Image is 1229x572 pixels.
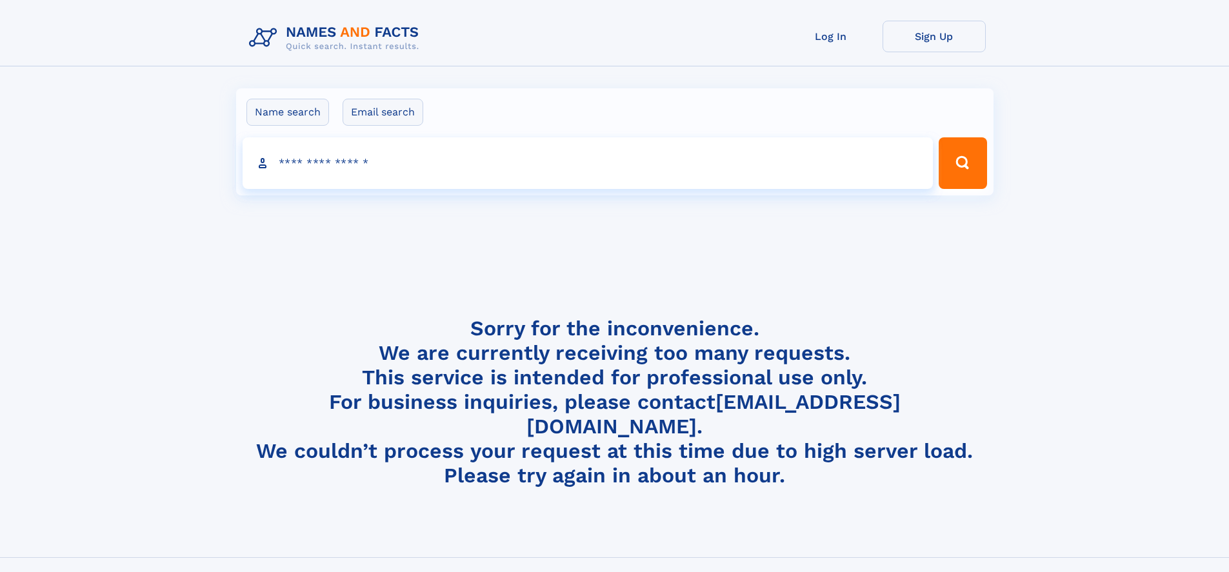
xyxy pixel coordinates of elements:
[244,316,986,488] h4: Sorry for the inconvenience. We are currently receiving too many requests. This service is intend...
[526,390,901,439] a: [EMAIL_ADDRESS][DOMAIN_NAME]
[779,21,883,52] a: Log In
[939,137,986,189] button: Search Button
[343,99,423,126] label: Email search
[883,21,986,52] a: Sign Up
[244,21,430,55] img: Logo Names and Facts
[243,137,934,189] input: search input
[246,99,329,126] label: Name search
